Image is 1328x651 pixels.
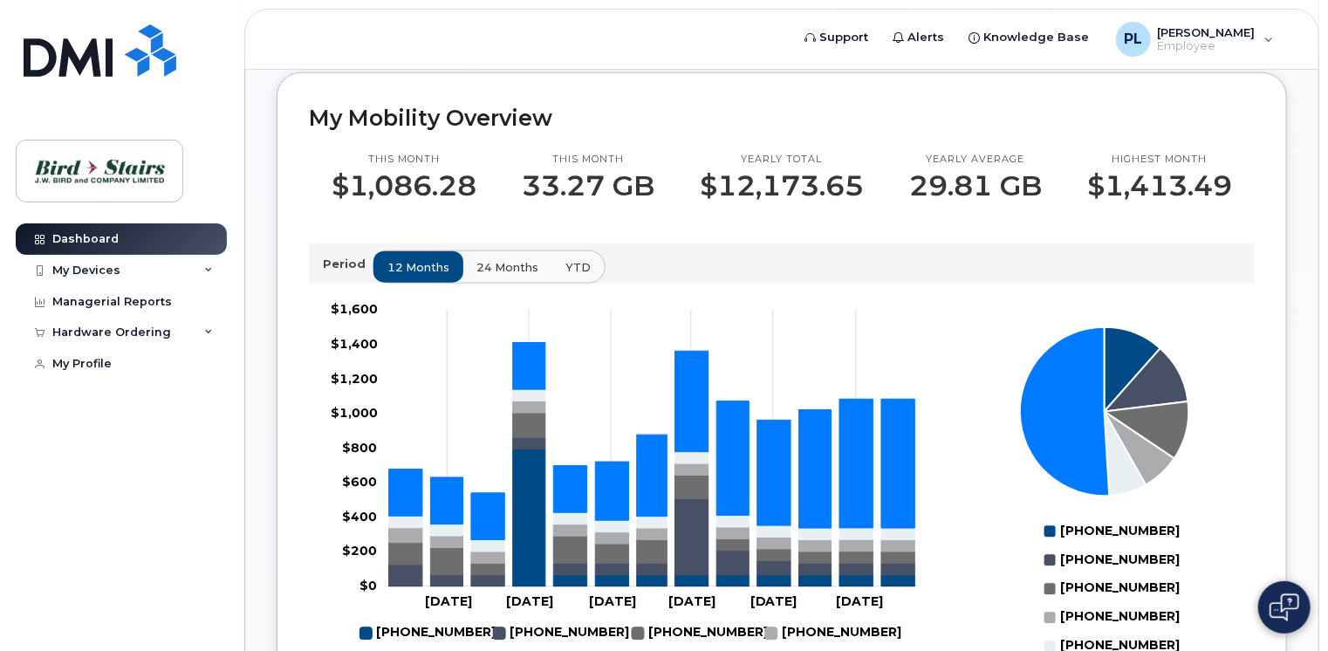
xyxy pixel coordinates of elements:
tspan: $800 [342,440,377,456]
p: Yearly average [909,153,1042,167]
tspan: $1,200 [331,371,378,387]
tspan: $1,600 [331,302,378,318]
div: Paul Leger [1104,22,1286,57]
p: 33.27 GB [522,170,654,202]
tspan: [DATE] [506,594,553,610]
p: 29.81 GB [909,170,1042,202]
p: $12,173.65 [700,170,864,202]
tspan: $400 [342,510,377,525]
a: Alerts [881,20,957,55]
p: $1,086.28 [332,170,476,202]
tspan: [DATE] [837,594,884,610]
p: This month [522,153,654,167]
tspan: $1,400 [331,337,378,353]
tspan: $600 [342,475,377,490]
tspan: $1,000 [331,406,378,421]
g: Other Numbers [388,343,914,540]
tspan: $200 [342,544,377,559]
h2: My Mobility Overview [309,105,1255,131]
tspan: [DATE] [750,594,797,610]
g: 506-875-8900 [632,620,768,648]
p: Period [323,256,373,272]
p: This month [332,153,476,167]
span: Alerts [908,29,945,46]
span: Support [820,29,869,46]
tspan: $0 [359,579,377,594]
img: Open chat [1270,593,1299,621]
a: Knowledge Base [957,20,1102,55]
p: $1,413.49 [1087,170,1232,202]
span: YTD [565,259,591,276]
p: Highest month [1087,153,1232,167]
p: Yearly total [700,153,864,167]
tspan: [DATE] [668,594,715,610]
g: 506-476-0528 [359,620,496,648]
g: 506-875-6783 [765,620,901,648]
g: 506-476-0528 [513,449,915,587]
span: Knowledge Base [984,29,1090,46]
span: [PERSON_NAME] [1158,25,1256,39]
span: PL [1124,29,1142,50]
a: Support [793,20,881,55]
g: Series [1020,327,1189,497]
span: 24 months [476,259,538,276]
g: 506-874-3350 [493,620,629,648]
tspan: [DATE] [589,594,636,610]
tspan: [DATE] [425,594,472,610]
span: Employee [1158,39,1256,53]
